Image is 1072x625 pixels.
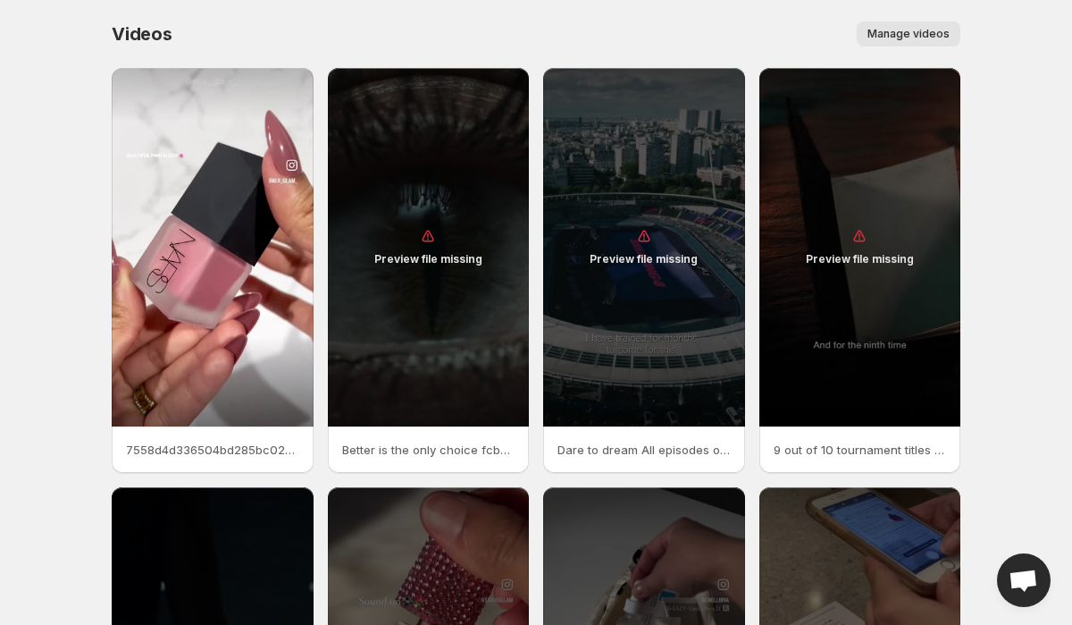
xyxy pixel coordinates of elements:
p: 7558d4d336504bd285bc021fa3f9ad77 [126,441,299,459]
p: Better is the only choice fcbarcelona purest expression of footballing perfection meets the const... [342,441,515,459]
span: Videos [112,23,172,45]
p: Preview file missing [374,252,482,266]
p: Preview file missing [806,252,914,266]
a: Open chat [997,553,1051,607]
p: Preview file missing [590,252,698,266]
p: 9 out of 10 tournament titles 5 wins in a row The Canarinha flies to the topagain But theres no s... [774,441,947,459]
span: Manage videos [867,27,950,41]
p: Dare to dream All episodes of Breaking4 are now streaming [557,441,731,459]
button: Manage videos [857,21,960,46]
